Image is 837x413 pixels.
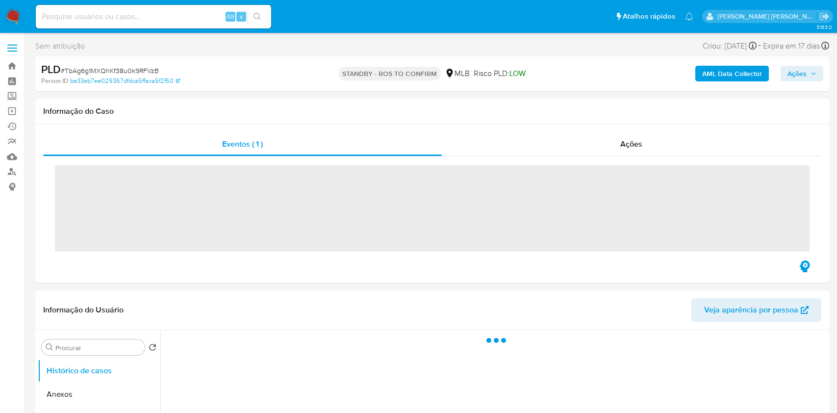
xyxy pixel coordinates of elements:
div: Criou: [DATE] [703,39,757,52]
p: juliane.miranda@mercadolivre.com [717,12,816,21]
div: MLB [445,68,470,79]
span: Atalhos rápidos [623,11,675,22]
button: Veja aparência por pessoa [691,298,821,322]
b: Person ID [41,77,68,85]
button: Retornar ao pedido padrão [149,343,156,354]
span: s [240,12,243,21]
a: Sair [819,11,830,22]
p: STANDBY - ROS TO CONFIRM [338,67,441,80]
a: Notificações [685,12,693,21]
span: Ações [787,66,807,81]
span: Alt [227,12,234,21]
span: LOW [509,68,526,79]
span: Sem atribuição [35,41,85,52]
span: Eventos ( 1 ) [222,138,263,150]
span: Veja aparência por pessoa [704,298,798,322]
b: AML Data Collector [702,66,762,81]
a: be33eb7ee029367dfdca5ffaca5f2f50 [70,77,180,85]
b: PLD [41,61,61,77]
span: # TbAg6g1MXQhKf38u0k9RFVzB [61,66,159,76]
button: Procurar [46,343,53,351]
button: Ações [781,66,823,81]
span: ‌ [55,165,810,252]
h1: Informação do Usuário [43,305,124,315]
input: Procurar [55,343,141,352]
span: Expira em 17 dias [763,41,820,52]
button: search-icon [247,10,267,24]
span: Ações [620,138,642,150]
input: Pesquise usuários ou casos... [36,10,271,23]
span: - [759,39,761,52]
h1: Informação do Caso [43,106,821,116]
button: AML Data Collector [695,66,769,81]
button: Anexos [38,383,160,406]
span: Risco PLD: [474,68,526,79]
button: Histórico de casos [38,359,160,383]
